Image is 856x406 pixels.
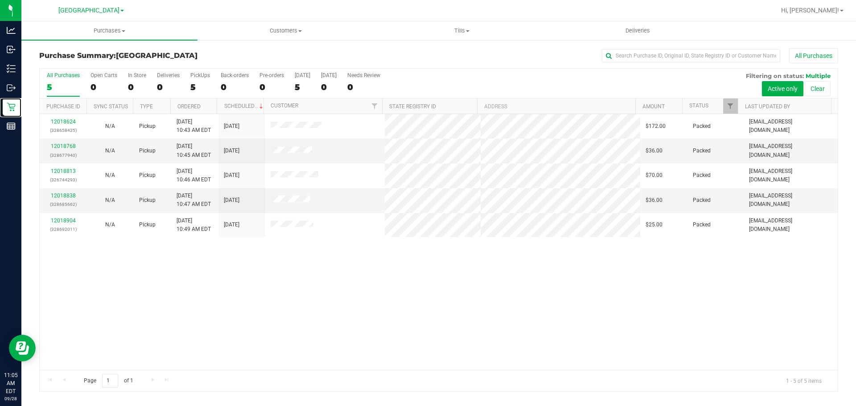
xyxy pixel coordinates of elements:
[693,171,711,180] span: Packed
[321,82,337,92] div: 0
[9,335,36,361] iframe: Resource center
[693,196,711,205] span: Packed
[51,168,76,174] a: 12018813
[749,142,832,159] span: [EMAIL_ADDRESS][DOMAIN_NAME]
[190,72,210,78] div: PickUps
[7,26,16,35] inline-svg: Analytics
[367,98,382,114] a: Filter
[550,21,726,40] a: Deliveries
[749,118,832,135] span: [EMAIL_ADDRESS][DOMAIN_NAME]
[45,200,81,209] p: (328685662)
[177,167,211,184] span: [DATE] 10:46 AM EDT
[190,82,210,92] div: 5
[374,27,549,35] span: Tills
[745,103,790,110] a: Last Updated By
[295,72,310,78] div: [DATE]
[602,49,780,62] input: Search Purchase ID, Original ID, State Registry ID or Customer Name...
[177,118,211,135] span: [DATE] 10:43 AM EDT
[806,72,831,79] span: Multiple
[105,122,115,131] button: N/A
[347,82,380,92] div: 0
[224,122,239,131] span: [DATE]
[723,98,738,114] a: Filter
[4,395,17,402] p: 09/28
[762,81,803,96] button: Active only
[45,225,81,234] p: (328692011)
[45,176,81,184] p: (326744293)
[646,196,663,205] span: $36.00
[646,221,663,229] span: $25.00
[51,193,76,199] a: 12018838
[7,45,16,54] inline-svg: Inbound
[198,21,374,40] a: Customers
[374,21,550,40] a: Tills
[642,103,665,110] a: Amount
[105,221,115,228] span: Not Applicable
[749,167,832,184] span: [EMAIL_ADDRESS][DOMAIN_NAME]
[805,81,831,96] button: Clear
[693,147,711,155] span: Packed
[177,142,211,159] span: [DATE] 10:45 AM EDT
[105,147,115,155] button: N/A
[477,98,635,114] th: Address
[58,7,119,14] span: [GEOGRAPHIC_DATA]
[157,82,180,92] div: 0
[105,197,115,203] span: Not Applicable
[139,147,156,155] span: Pickup
[7,64,16,73] inline-svg: Inventory
[646,122,666,131] span: $172.00
[51,119,76,125] a: 12018624
[259,72,284,78] div: Pre-orders
[646,147,663,155] span: $36.00
[4,371,17,395] p: 11:05 AM EDT
[779,374,829,387] span: 1 - 5 of 5 items
[45,126,81,135] p: (328658425)
[128,72,146,78] div: In Store
[781,7,839,14] span: Hi, [PERSON_NAME]!
[221,82,249,92] div: 0
[7,122,16,131] inline-svg: Reports
[128,82,146,92] div: 0
[21,27,198,35] span: Purchases
[51,143,76,149] a: 12018768
[321,72,337,78] div: [DATE]
[224,196,239,205] span: [DATE]
[21,21,198,40] a: Purchases
[140,103,153,110] a: Type
[105,172,115,178] span: Not Applicable
[177,217,211,234] span: [DATE] 10:49 AM EDT
[7,103,16,111] inline-svg: Retail
[91,82,117,92] div: 0
[224,147,239,155] span: [DATE]
[91,72,117,78] div: Open Carts
[646,171,663,180] span: $70.00
[45,151,81,160] p: (328677940)
[224,221,239,229] span: [DATE]
[693,122,711,131] span: Packed
[749,217,832,234] span: [EMAIL_ADDRESS][DOMAIN_NAME]
[177,192,211,209] span: [DATE] 10:47 AM EDT
[295,82,310,92] div: 5
[746,72,804,79] span: Filtering on status:
[102,374,118,388] input: 1
[224,171,239,180] span: [DATE]
[693,221,711,229] span: Packed
[116,51,198,60] span: [GEOGRAPHIC_DATA]
[94,103,128,110] a: Sync Status
[7,83,16,92] inline-svg: Outbound
[177,103,201,110] a: Ordered
[105,123,115,129] span: Not Applicable
[105,171,115,180] button: N/A
[105,221,115,229] button: N/A
[39,52,305,60] h3: Purchase Summary:
[46,103,80,110] a: Purchase ID
[224,103,265,109] a: Scheduled
[157,72,180,78] div: Deliveries
[139,196,156,205] span: Pickup
[389,103,436,110] a: State Registry ID
[221,72,249,78] div: Back-orders
[259,82,284,92] div: 0
[139,171,156,180] span: Pickup
[76,374,140,388] span: Page of 1
[105,148,115,154] span: Not Applicable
